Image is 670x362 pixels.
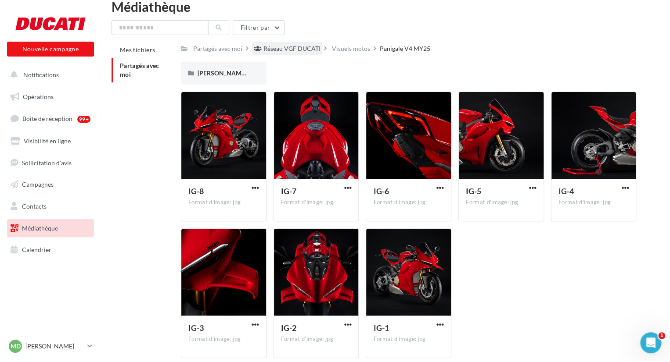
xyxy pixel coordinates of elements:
[23,71,59,78] span: Notifications
[5,219,96,238] a: Médiathèque
[5,132,96,150] a: Visibilité en ligne
[198,69,315,77] span: [PERSON_NAME] et [PERSON_NAME] Pro
[11,342,21,351] span: MD
[5,175,96,194] a: Campagnes
[281,186,296,196] span: IG-7
[5,154,96,172] a: Sollicitation d'avis
[658,332,665,339] span: 1
[22,202,47,210] span: Contacts
[558,186,574,196] span: IG-4
[373,199,444,206] div: Format d'image: jpg
[263,44,321,53] div: Réseau VGF DUCATI
[640,332,661,353] iframe: Intercom live chat
[77,116,90,123] div: 99+
[188,186,204,196] span: IG-8
[22,159,72,166] span: Sollicitation d'avis
[332,44,370,53] div: Visuels motos
[281,323,296,333] span: IG-2
[281,199,352,206] div: Format d'image: jpg
[120,62,159,78] span: Partagés avec moi
[22,181,54,188] span: Campagnes
[380,44,430,53] div: Panigale V4 MY25
[24,137,71,145] span: Visibilité en ligne
[466,199,537,206] div: Format d'image: jpg
[193,44,242,53] div: Partagés avec moi
[188,323,204,333] span: IG-3
[22,224,58,232] span: Médiathèque
[5,88,96,106] a: Opérations
[558,199,629,206] div: Format d'image: jpg
[5,66,92,84] button: Notifications
[5,241,96,259] a: Calendrier
[466,186,481,196] span: IG-5
[7,338,94,355] a: MD [PERSON_NAME]
[25,342,84,351] p: [PERSON_NAME]
[373,323,389,333] span: IG-1
[5,109,96,128] a: Boîte de réception99+
[22,246,51,253] span: Calendrier
[5,197,96,216] a: Contacts
[22,115,72,122] span: Boîte de réception
[188,335,259,343] div: Format d'image: jpg
[373,335,444,343] div: Format d'image: jpg
[23,93,54,100] span: Opérations
[281,335,352,343] div: Format d'image: jpg
[120,46,155,53] span: Mes fichiers
[188,199,259,206] div: Format d'image: jpg
[233,20,285,35] button: Filtrer par
[373,186,389,196] span: IG-6
[7,42,94,57] button: Nouvelle campagne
